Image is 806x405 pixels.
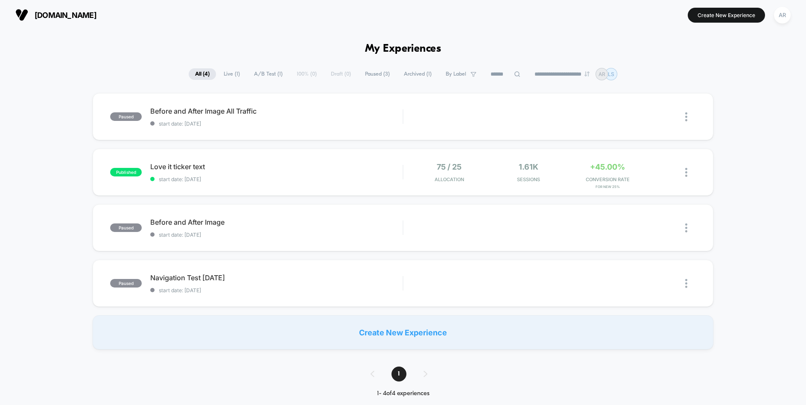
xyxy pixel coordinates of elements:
span: Paused ( 3 ) [359,68,396,80]
div: 1 - 4 of 4 experiences [362,390,444,397]
span: A/B Test ( 1 ) [248,68,289,80]
span: Sessions [491,176,566,182]
button: AR [771,6,793,24]
span: All ( 4 ) [189,68,216,80]
button: [DOMAIN_NAME] [13,8,99,22]
span: Love it ticker text [150,162,403,171]
img: close [685,112,687,121]
div: AR [774,7,791,23]
button: Create New Experience [688,8,765,23]
span: CONVERSION RATE [570,176,645,182]
span: Before and After Image [150,218,403,226]
span: for New 25% [570,185,645,189]
span: paused [110,223,142,232]
p: LS [608,71,614,77]
span: 1.61k [519,162,538,171]
div: Create New Experience [93,315,713,349]
span: paused [110,112,142,121]
span: 1 [391,367,406,382]
span: +45.00% [590,162,625,171]
span: Navigation Test [DATE] [150,273,403,282]
h1: My Experiences [365,43,441,55]
span: [DOMAIN_NAME] [35,11,96,20]
span: paused [110,279,142,288]
img: Visually logo [15,9,28,21]
span: start date: [DATE] [150,176,403,182]
span: start date: [DATE] [150,232,403,238]
span: published [110,168,142,176]
img: close [685,223,687,232]
span: 75 / 25 [437,162,461,171]
img: close [685,279,687,288]
p: AR [599,71,605,77]
span: start date: [DATE] [150,120,403,127]
span: Archived ( 1 ) [397,68,438,80]
span: By Label [446,71,466,77]
span: Before and After Image All Traffic [150,107,403,115]
span: start date: [DATE] [150,287,403,293]
img: close [685,168,687,177]
span: Allocation [435,176,464,182]
span: Live ( 1 ) [217,68,246,80]
img: end [584,71,590,76]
